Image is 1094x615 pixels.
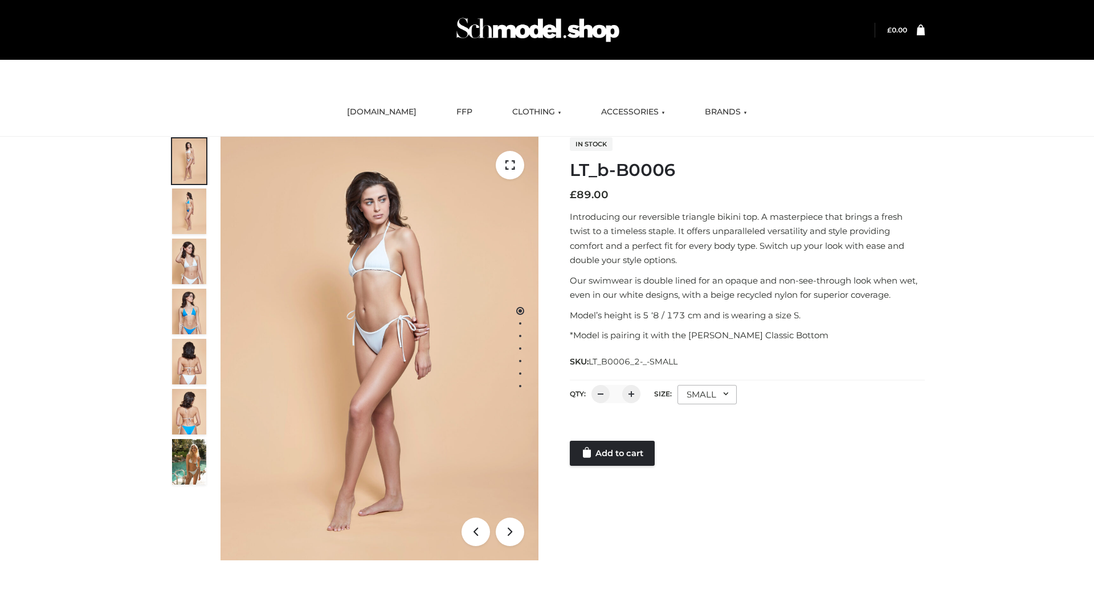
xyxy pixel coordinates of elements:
[589,356,677,367] span: LT_B0006_2-_-SMALL
[570,441,655,466] a: Add to cart
[570,308,925,323] p: Model’s height is 5 ‘8 / 173 cm and is wearing a size S.
[338,100,425,125] a: [DOMAIN_NAME]
[172,239,206,284] img: ArielClassicBikiniTop_CloudNine_AzureSky_OW114ECO_3-scaled.jpg
[221,137,538,560] img: ArielClassicBikiniTop_CloudNine_AzureSky_OW114ECO_1
[570,188,609,201] bdi: 89.00
[570,137,613,151] span: In stock
[887,26,907,34] a: £0.00
[172,138,206,184] img: ArielClassicBikiniTop_CloudNine_AzureSky_OW114ECO_1-scaled.jpg
[887,26,907,34] bdi: 0.00
[593,100,673,125] a: ACCESSORIES
[172,389,206,434] img: ArielClassicBikiniTop_CloudNine_AzureSky_OW114ECO_8-scaled.jpg
[172,188,206,234] img: ArielClassicBikiniTop_CloudNine_AzureSky_OW114ECO_2-scaled.jpg
[570,273,925,302] p: Our swimwear is double lined for an opaque and non-see-through look when wet, even in our white d...
[677,385,737,404] div: SMALL
[570,328,925,343] p: *Model is pairing it with the [PERSON_NAME] Classic Bottom
[570,389,586,398] label: QTY:
[172,439,206,485] img: Arieltop_CloudNine_AzureSky2.jpg
[887,26,892,34] span: £
[570,210,925,268] p: Introducing our reversible triangle bikini top. A masterpiece that brings a fresh twist to a time...
[696,100,756,125] a: BRANDS
[570,160,925,181] h1: LT_b-B0006
[172,339,206,384] img: ArielClassicBikiniTop_CloudNine_AzureSky_OW114ECO_7-scaled.jpg
[570,355,679,368] span: SKU:
[654,389,672,398] label: Size:
[448,100,481,125] a: FFP
[172,289,206,334] img: ArielClassicBikiniTop_CloudNine_AzureSky_OW114ECO_4-scaled.jpg
[452,7,623,52] img: Schmodel Admin 964
[570,188,577,201] span: £
[504,100,570,125] a: CLOTHING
